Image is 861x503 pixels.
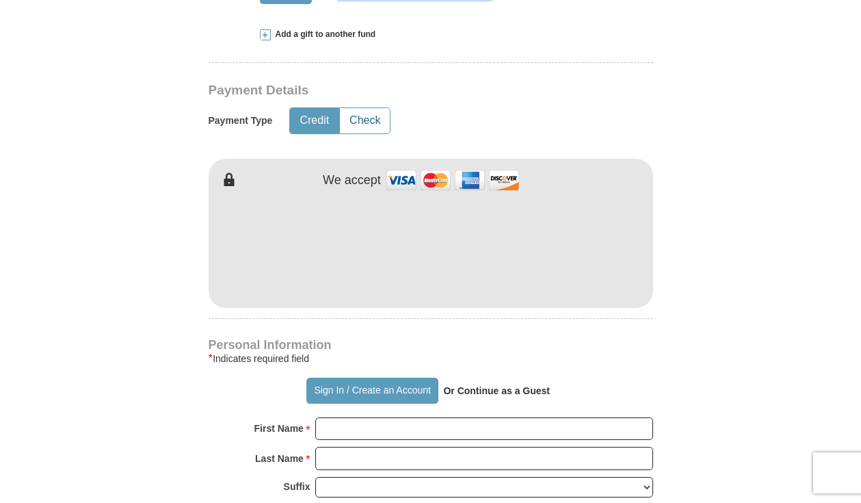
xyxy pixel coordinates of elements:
[209,83,557,99] h3: Payment Details
[323,173,381,188] h4: We accept
[209,350,653,367] div: Indicates required field
[209,339,653,350] h4: Personal Information
[290,108,339,133] button: Credit
[284,477,310,496] strong: Suffix
[254,419,304,438] strong: First Name
[340,108,390,133] button: Check
[255,449,304,468] strong: Last Name
[384,166,521,195] img: credit cards accepted
[443,385,550,396] strong: Or Continue as a Guest
[306,378,438,404] button: Sign In / Create an Account
[271,29,376,40] span: Add a gift to another fund
[209,115,273,127] h5: Payment Type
